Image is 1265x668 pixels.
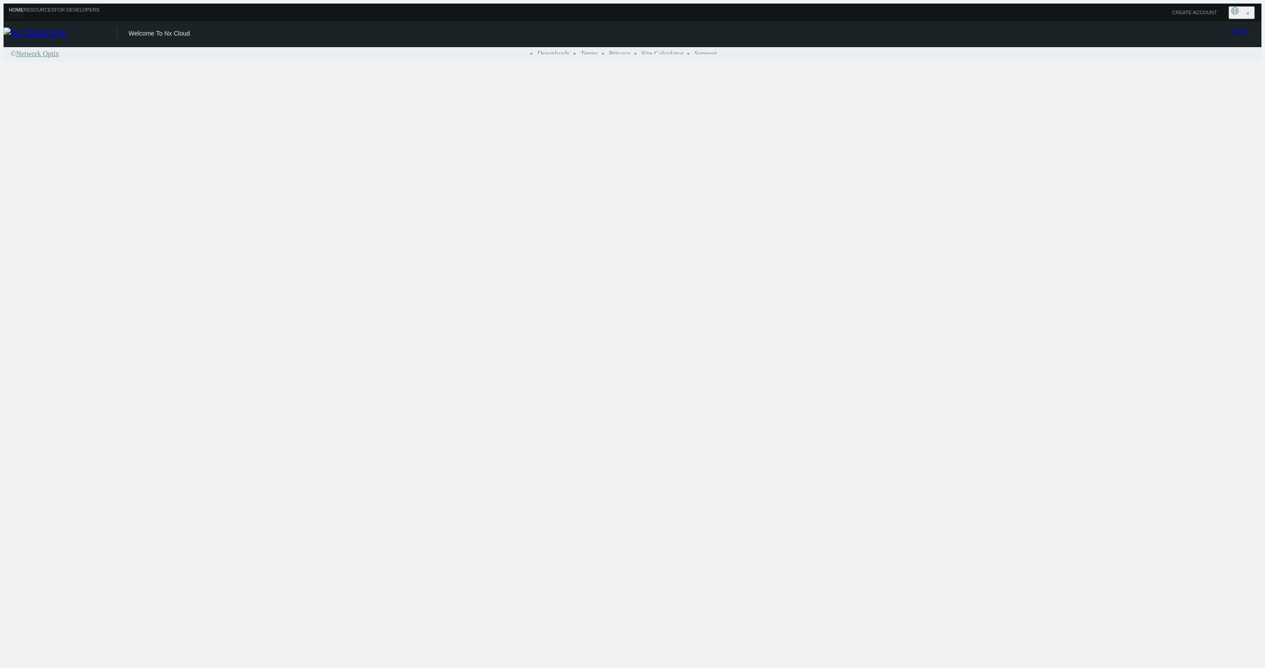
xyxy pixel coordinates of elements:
[609,50,631,57] a: Privacy
[16,50,59,57] span: Network Optix
[9,7,24,18] a: home
[55,7,100,18] a: For Developers
[129,30,190,45] div: Welcome To Nx Cloud
[580,50,598,57] a: Terms
[1172,10,1217,15] a: CREATE ACCOUNT
[4,28,117,41] img: Nx Cloud logo
[641,50,684,57] a: Site Calculator
[11,50,59,58] a: ©Network Optix
[694,50,717,57] a: Support
[1231,27,1249,34] a: Log In
[537,50,570,57] a: Downloads
[24,7,55,18] a: Resources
